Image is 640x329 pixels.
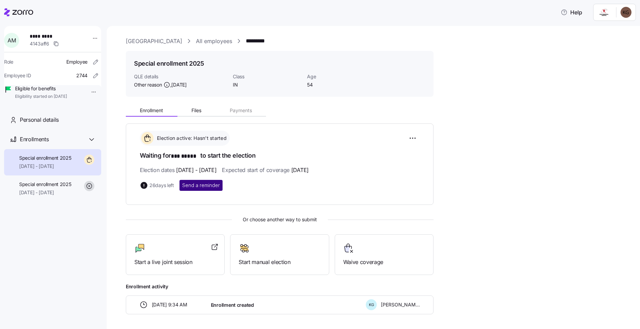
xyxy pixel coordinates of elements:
[369,303,374,307] span: K G
[196,37,232,45] a: All employees
[20,116,59,124] span: Personal details
[155,135,227,142] span: Election active: Hasn't started
[171,81,186,88] span: [DATE]
[126,37,182,45] a: [GEOGRAPHIC_DATA]
[222,166,308,174] span: Expected start of coverage
[307,81,376,88] span: 54
[621,7,631,18] img: b34cea83cf096b89a2fb04a6d3fa81b3
[291,166,309,174] span: [DATE]
[381,301,420,308] span: [PERSON_NAME]
[19,181,71,188] span: Special enrollment 2025
[140,108,163,113] span: Enrollment
[182,182,220,189] span: Send a reminder
[152,301,187,308] span: [DATE] 9:34 AM
[15,94,67,100] span: Eligibility started on [DATE]
[19,163,71,170] span: [DATE] - [DATE]
[179,180,223,191] button: Send a reminder
[176,166,216,174] span: [DATE] - [DATE]
[343,258,425,266] span: Waive coverage
[555,5,588,19] button: Help
[4,72,31,79] span: Employee ID
[561,8,582,16] span: Help
[134,73,227,80] span: QLE details
[19,189,71,196] span: [DATE] - [DATE]
[19,155,71,161] span: Special enrollment 2025
[126,216,434,223] span: Or choose another way to submit
[8,38,16,43] span: A M
[66,58,88,65] span: Employee
[307,73,376,80] span: Age
[30,40,49,47] span: 4143aff6
[76,72,88,79] span: 2744
[15,85,67,92] span: Eligible for benefits
[140,166,216,174] span: Election dates
[191,108,201,113] span: Files
[134,258,216,266] span: Start a live joint session
[134,59,204,68] h1: Special enrollment 2025
[239,258,320,266] span: Start manual election
[233,81,302,88] span: IN
[230,108,252,113] span: Payments
[126,283,434,290] span: Enrollment activity
[20,135,49,144] span: Enrollments
[233,73,302,80] span: Class
[149,182,174,189] span: 26 days left
[4,58,13,65] span: Role
[598,8,611,16] img: Employer logo
[134,81,187,88] span: Other reason ,
[211,302,254,308] span: Enrollment created
[140,151,419,161] h1: Waiting for to start the election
